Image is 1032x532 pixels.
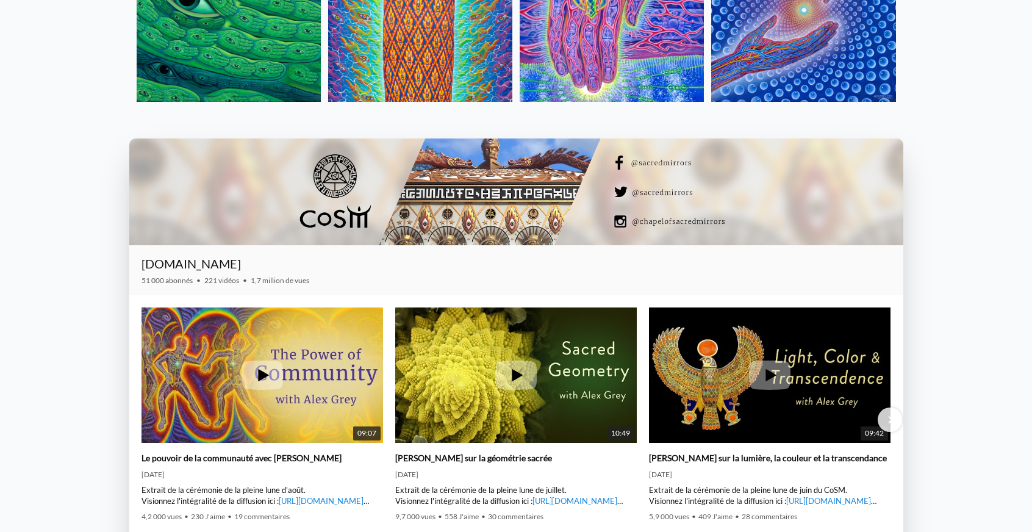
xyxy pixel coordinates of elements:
[488,512,543,521] font: 30 commentaires
[481,512,486,521] font: •
[649,485,847,495] font: Extrait de la cérémonie de la pleine lune de juin du CoSM.
[532,496,617,506] a: [URL][DOMAIN_NAME]
[649,512,689,521] font: 5,9 000 vues
[395,470,418,479] font: [DATE]
[142,485,306,495] font: Extrait de la cérémonie de la pleine lune d'août.
[649,453,887,464] a: [PERSON_NAME] sur la lumière, la couleur et la transcendance
[196,276,201,285] font: •
[191,512,225,521] font: 230 J'aime
[865,428,884,437] font: 09:42
[438,512,442,521] font: •
[395,485,567,495] font: Extrait de la cérémonie de la pleine lune de juillet.
[243,276,247,285] font: •
[395,512,435,521] font: 9,7 000 vues
[698,512,733,521] font: 409 J'aime
[692,512,696,521] font: •
[786,496,871,506] a: [URL][DOMAIN_NAME]
[142,307,383,443] a: Le pouvoir de la communauté avec Alex Grey 09:07
[395,496,532,506] font: Visionnez l'intégralité de la diffusion ici :
[184,512,188,521] font: •
[251,276,309,285] font: 1,7 million de vues
[735,512,739,521] font: •
[142,470,165,479] font: [DATE]
[649,284,890,465] img: Alex Grey sur la lumière, la couleur et la transcendance
[357,428,376,437] font: 09:07
[142,284,383,465] img: Le pouvoir de la communauté avec Alex Grey
[395,284,637,465] img: Alex Grey sur la géométrie sacrée
[142,512,182,521] font: 4,2 000 vues
[204,276,239,285] font: 221 vidéos
[611,428,630,437] font: 10:49
[742,512,797,521] font: 28 commentaires
[820,261,891,276] iframe: Abonnez-vous à CoSM.TV sur YouTube
[649,496,786,506] font: Visionnez l'intégralité de la diffusion ici :
[279,496,364,506] a: [URL][DOMAIN_NAME]
[228,512,232,521] font: •
[142,496,279,506] font: Visionnez l'intégralité de la diffusion ici :
[395,307,637,443] a: Alex Grey sur la géométrie sacrée 10:49
[142,276,193,285] font: 51 000 abonnés
[395,453,552,464] a: [PERSON_NAME] sur la géométrie sacrée
[649,307,890,443] a: Alex Grey sur la lumière, la couleur et la transcendance 09:42
[142,256,241,271] a: [DOMAIN_NAME]
[878,408,902,432] div: Diapositive suivante
[445,512,479,521] font: 558 J'aime
[234,512,290,521] font: 19 commentaires
[142,453,342,464] a: Le pouvoir de la communauté avec [PERSON_NAME]
[649,470,672,479] font: [DATE]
